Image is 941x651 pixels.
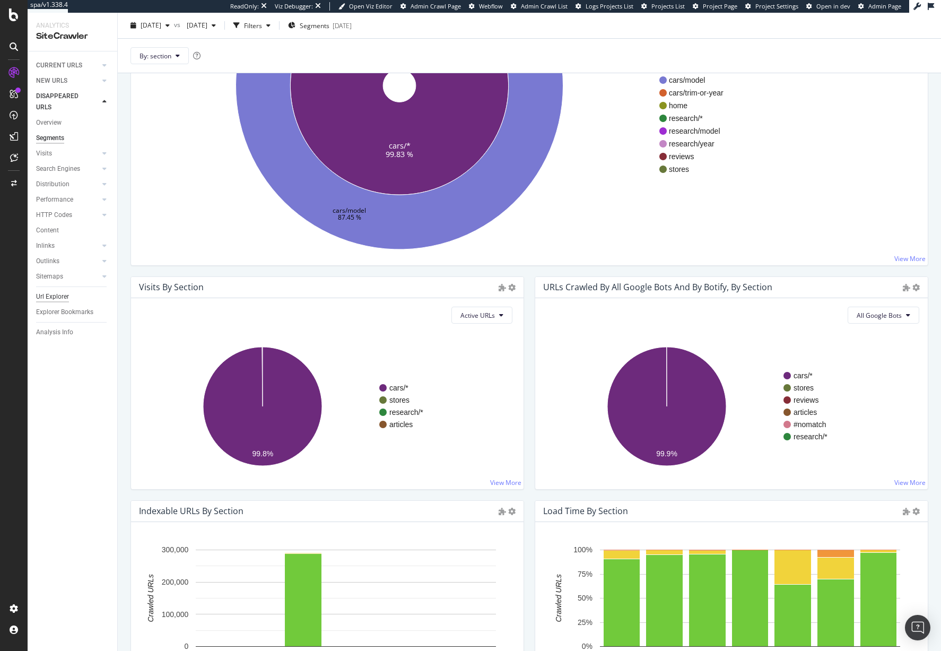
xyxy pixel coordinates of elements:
[573,546,593,554] text: 100%
[794,432,827,441] text: research/*
[162,546,189,554] text: 300,000
[857,311,902,320] span: All Google Bots
[139,280,204,294] h4: Visits by section
[185,643,189,651] text: 0
[130,47,189,64] button: By: section
[578,594,593,603] text: 50%
[389,408,423,416] text: research/*
[490,478,521,487] a: View More
[389,384,408,392] text: cars/*
[669,126,724,136] span: research/model
[794,371,813,380] text: cars/*
[36,179,69,190] div: Distribution
[582,643,593,651] text: 0%
[333,205,366,214] text: cars/model
[451,307,512,324] button: Active URLs
[745,2,798,11] a: Project Settings
[651,2,685,10] span: Projects List
[140,51,171,60] span: By: section
[36,225,110,236] a: Content
[669,164,724,175] span: stores
[508,508,516,515] i: Options
[755,2,798,10] span: Project Settings
[576,2,633,11] a: Logs Projects List
[543,280,772,294] h4: URLs Crawled by All Google Bots and by Botify, by section
[174,20,182,29] span: vs
[36,163,99,175] a: Search Engines
[703,2,737,10] span: Project Page
[669,138,724,149] span: research/year
[36,60,82,71] div: CURRENT URLS
[389,396,409,404] text: stores
[182,21,207,30] span: 2025 Sep. 21st
[36,307,93,318] div: Explorer Bookmarks
[338,2,393,11] a: Open Viz Editor
[36,256,59,267] div: Outlinks
[521,2,568,10] span: Admin Crawl List
[794,396,818,404] text: reviews
[669,151,724,162] span: reviews
[146,575,155,622] text: Crawled URLs
[511,2,568,11] a: Admin Crawl List
[578,618,593,627] text: 25%
[669,100,724,111] span: home
[858,2,901,11] a: Admin Page
[141,21,161,30] span: 2025 Oct. 7th
[162,610,189,619] text: 100,000
[36,307,110,318] a: Explorer Bookmarks
[140,332,515,481] svg: A chart.
[36,21,109,30] div: Analytics
[693,2,737,11] a: Project Page
[252,449,273,458] text: 99.8%
[36,60,99,71] a: CURRENT URLS
[36,75,67,86] div: NEW URLS
[586,2,633,10] span: Logs Projects List
[544,332,919,481] svg: A chart.
[806,2,850,11] a: Open in dev
[162,578,189,586] text: 200,000
[794,420,826,429] text: #nomatch
[36,240,99,251] a: Inlinks
[36,271,99,282] a: Sitemaps
[543,504,628,518] h4: Load Time by section
[36,194,73,205] div: Performance
[656,449,677,458] text: 99.9%
[182,17,220,34] button: [DATE]
[868,2,901,10] span: Admin Page
[36,148,99,159] a: Visits
[411,2,461,10] span: Admin Crawl Page
[36,271,63,282] div: Sitemaps
[139,504,243,518] h4: Indexable URLs by section
[794,408,817,416] text: articles
[36,194,99,205] a: Performance
[469,2,503,11] a: Webflow
[36,117,110,128] a: Overview
[36,75,99,86] a: NEW URLS
[244,21,262,30] div: Filters
[912,508,920,515] i: Options
[36,91,99,113] a: DISAPPEARED URLS
[36,256,99,267] a: Outlinks
[669,88,724,98] span: cars/trim-or-year
[669,75,724,85] span: cars/model
[641,2,685,11] a: Projects List
[275,2,313,11] div: Viz Debugger:
[126,17,174,34] button: [DATE]
[36,117,62,128] div: Overview
[36,163,80,175] div: Search Engines
[36,30,109,42] div: SiteCrawler
[389,140,411,150] text: cars/*
[460,311,495,320] span: Active URLs
[36,91,90,113] div: DISAPPEARED URLS
[36,148,52,159] div: Visits
[400,2,461,11] a: Admin Crawl Page
[36,327,73,338] div: Analysis Info
[794,384,814,392] text: stores
[554,575,563,622] text: Crawled URLs
[284,17,356,34] button: Segments[DATE]
[36,210,99,221] a: HTTP Codes
[848,307,919,324] button: All Google Bots
[508,284,516,291] i: Options
[479,2,503,10] span: Webflow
